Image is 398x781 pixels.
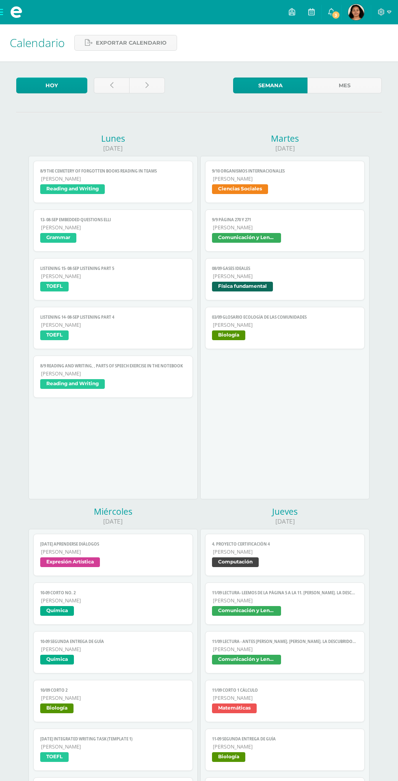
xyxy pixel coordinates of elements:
span: 11/09 LECTURA - Antes [PERSON_NAME]. [PERSON_NAME]. La descubridora del radio (Digital) [212,639,357,644]
a: LISTENING 14- 08-sep Listening part 4[PERSON_NAME]TOEFL [33,307,193,349]
span: Ciencias Sociales [212,184,268,194]
span: LISTENING 15- 08-sep Listening part 5 [40,266,186,271]
span: Matemáticas [212,703,257,713]
a: Mes [307,78,382,93]
span: Biología [212,330,245,340]
span: Biología [40,703,74,713]
span: [PERSON_NAME] [213,175,357,182]
div: Lunes [28,133,198,144]
a: 03/09 Glosario Ecología de las comunidades[PERSON_NAME]Biología [205,307,364,349]
a: Semana [233,78,307,93]
a: 11-09 SEGUNDA ENTREGA DE GUÍA[PERSON_NAME]Biología [205,729,364,771]
span: [PERSON_NAME] [41,273,186,280]
span: Expresión Artística [40,557,100,567]
span: LISTENING 14- 08-sep Listening part 4 [40,315,186,320]
span: TOEFL [40,282,69,291]
span: Comunicación y Lenguaje [212,655,281,664]
span: Biología [212,752,245,762]
span: [PERSON_NAME] [213,548,357,555]
a: 4. Proyecto Certificación 4[PERSON_NAME]Computación [205,534,364,576]
span: 9/9 Página 270 y 271 [212,217,357,222]
a: 08/09 Gases Ideales[PERSON_NAME]Física fundamental [205,258,364,300]
span: [PERSON_NAME] [41,175,186,182]
span: [PERSON_NAME] [41,321,186,328]
span: [PERSON_NAME] [41,224,186,231]
span: [PERSON_NAME] [41,695,186,701]
span: 10-09 SEGUNDA ENTREGA DE GUÍA [40,639,186,644]
span: [PERSON_NAME] [213,321,357,328]
span: Calendario [10,35,65,50]
span: Reading and Writing [40,379,105,389]
a: 11/09 LECTURA- Leemos de la página 5 a la 11. [PERSON_NAME]. La descubridora del radio[PERSON_NAM... [205,583,364,625]
span: 11/09 Corto 1 Cálculo [212,688,357,693]
span: [DATE] Integrated Writing Task (Template 1) [40,736,186,742]
div: Jueves [200,506,370,517]
a: 10-09 SEGUNDA ENTREGA DE GUÍA[PERSON_NAME]Química [33,631,193,673]
a: LISTENING 15- 08-sep Listening part 5[PERSON_NAME]TOEFL [33,258,193,300]
a: 13- 08-sep Embedded questions ELLI[PERSON_NAME]Grammar [33,209,193,252]
span: [PERSON_NAME] [213,273,357,280]
span: Química [40,655,74,664]
div: [DATE] [28,144,198,153]
div: Martes [200,133,370,144]
span: 8/9 Reading and Writing, , Parts of speech exercise in the notebook [40,363,186,369]
span: Reading and Writing [40,184,105,194]
span: TOEFL [40,752,69,762]
a: 9/9 Página 270 y 271[PERSON_NAME]Comunicación y Lenguaje [205,209,364,252]
span: [PERSON_NAME] [41,646,186,653]
div: [DATE] [28,517,198,526]
a: Hoy [16,78,87,93]
span: Comunicación y Lenguaje [212,233,281,243]
a: Exportar calendario [74,35,177,51]
a: 10/09 Corto 2[PERSON_NAME]Biología [33,680,193,722]
span: 10/09 Corto 2 [40,688,186,693]
span: [PERSON_NAME] [213,597,357,604]
span: [PERSON_NAME] [41,597,186,604]
span: [PERSON_NAME] [213,224,357,231]
span: 11/09 LECTURA- Leemos de la página 5 a la 11. [PERSON_NAME]. La descubridora del radio [212,590,357,595]
span: Comunicación y Lenguaje [212,606,281,616]
span: Computación [212,557,259,567]
span: 11-09 SEGUNDA ENTREGA DE GUÍA [212,736,357,742]
span: Grammar [40,233,76,243]
span: [PERSON_NAME] [41,548,186,555]
span: [PERSON_NAME] [41,743,186,750]
span: [DATE] Aprenderse diálogos [40,542,186,547]
a: 11/09 LECTURA - Antes [PERSON_NAME]. [PERSON_NAME]. La descubridora del radio (Digital)[PERSON_NA... [205,631,364,673]
div: [DATE] [200,144,370,153]
span: [PERSON_NAME] [213,646,357,653]
span: TOEFL [40,330,69,340]
span: Exportar calendario [96,35,167,50]
span: 8/9 The Cemetery of Forgotten books reading in TEAMS [40,168,186,174]
a: [DATE] Integrated Writing Task (Template 1)[PERSON_NAME]TOEFL [33,729,193,771]
span: 4. Proyecto Certificación 4 [212,542,357,547]
div: [DATE] [200,517,370,526]
a: 8/9 Reading and Writing, , Parts of speech exercise in the notebook[PERSON_NAME]Reading and Writing [33,356,193,398]
a: 10-09 CORTO No. 2[PERSON_NAME]Química [33,583,193,625]
span: 03/09 Glosario Ecología de las comunidades [212,315,357,320]
a: [DATE] Aprenderse diálogos[PERSON_NAME]Expresión Artística [33,534,193,576]
span: Química [40,606,74,616]
span: 9/10 Organismos Internacionales [212,168,357,174]
span: Física fundamental [212,282,273,291]
img: cb4148081ef252bd29a6a4424fd4a5bd.png [348,4,364,20]
span: [PERSON_NAME] [213,743,357,750]
span: 10-09 CORTO No. 2 [40,590,186,595]
span: 08/09 Gases Ideales [212,266,357,271]
a: 9/10 Organismos Internacionales[PERSON_NAME]Ciencias Sociales [205,161,364,203]
span: 13- 08-sep Embedded questions ELLI [40,217,186,222]
span: [PERSON_NAME] [213,695,357,701]
div: Miércoles [28,506,198,517]
a: 11/09 Corto 1 Cálculo[PERSON_NAME]Matemáticas [205,680,364,722]
span: [PERSON_NAME] [41,370,186,377]
a: 8/9 The Cemetery of Forgotten books reading in TEAMS[PERSON_NAME]Reading and Writing [33,161,193,203]
span: 3 [331,11,340,19]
